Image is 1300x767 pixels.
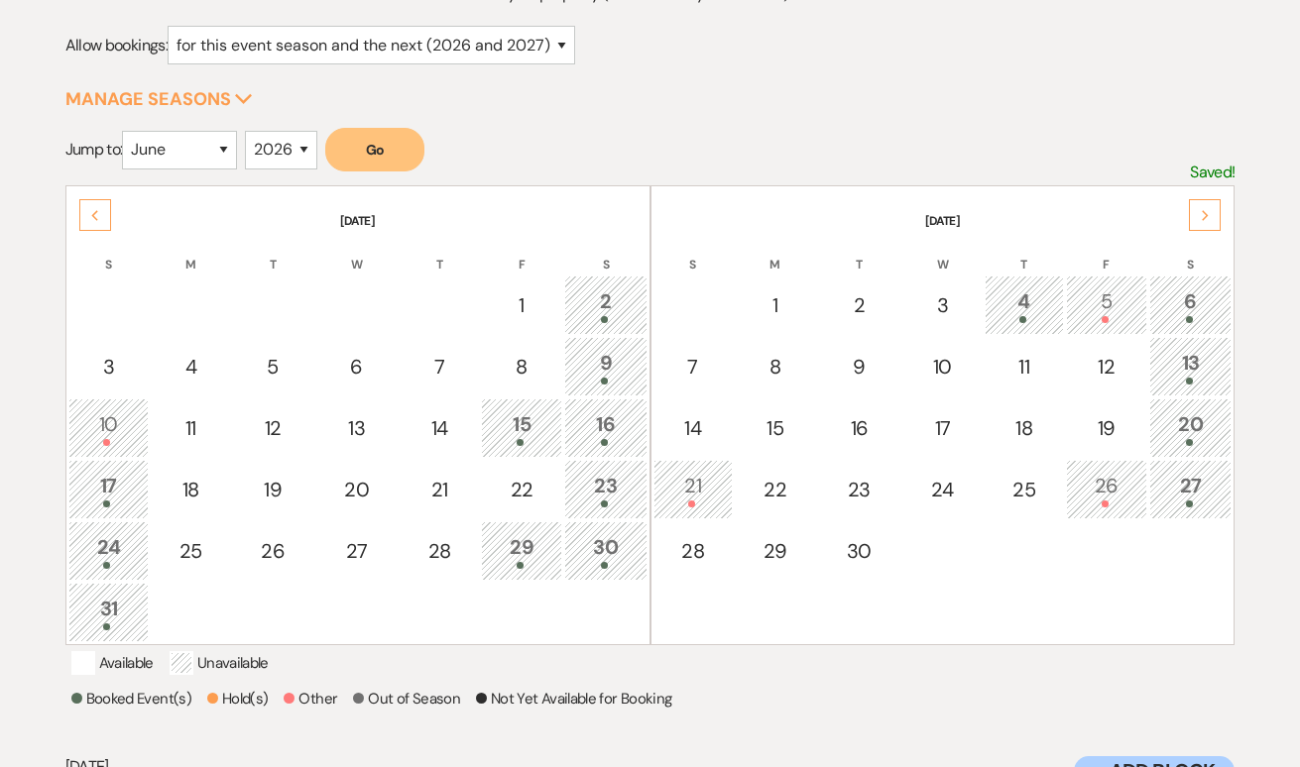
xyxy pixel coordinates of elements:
[913,290,971,320] div: 3
[162,475,219,504] div: 18
[481,232,562,274] th: F
[411,352,468,382] div: 7
[476,687,671,711] p: Not Yet Available for Booking
[575,348,637,384] div: 9
[913,413,971,443] div: 17
[746,352,805,382] div: 8
[326,352,387,382] div: 6
[353,687,460,711] p: Out of Season
[746,536,805,566] div: 29
[151,232,230,274] th: M
[170,651,269,675] p: Unavailable
[325,128,424,171] button: Go
[746,475,805,504] div: 22
[492,352,551,382] div: 8
[996,286,1053,323] div: 4
[1160,471,1222,507] div: 27
[65,139,123,160] span: Jump to:
[996,475,1053,504] div: 25
[735,232,816,274] th: M
[207,687,269,711] p: Hold(s)
[492,290,551,320] div: 1
[315,232,398,274] th: W
[913,352,971,382] div: 10
[664,536,722,566] div: 28
[492,409,551,446] div: 15
[1149,232,1233,274] th: S
[829,352,890,382] div: 9
[1190,160,1235,185] p: Saved!
[664,352,722,382] div: 7
[79,594,139,630] div: 31
[411,413,468,443] div: 14
[564,232,648,274] th: S
[1077,413,1136,443] div: 19
[829,290,890,320] div: 2
[902,232,982,274] th: W
[1077,471,1136,507] div: 26
[575,532,637,569] div: 30
[996,352,1053,382] div: 11
[326,536,387,566] div: 27
[243,475,302,504] div: 19
[65,35,168,55] span: Allow bookings:
[162,536,219,566] div: 25
[818,232,901,274] th: T
[162,413,219,443] div: 11
[68,232,150,274] th: S
[411,475,468,504] div: 21
[1066,232,1147,274] th: F
[71,687,191,711] p: Booked Event(s)
[492,475,551,504] div: 22
[1077,352,1136,382] div: 12
[1160,348,1222,384] div: 13
[232,232,313,274] th: T
[664,413,722,443] div: 14
[913,475,971,504] div: 24
[1160,409,1222,446] div: 20
[996,413,1053,443] div: 18
[243,536,302,566] div: 26
[79,352,139,382] div: 3
[284,687,337,711] p: Other
[664,471,722,507] div: 21
[492,532,551,569] div: 29
[829,475,890,504] div: 23
[746,413,805,443] div: 15
[71,651,154,675] p: Available
[829,536,890,566] div: 30
[79,409,139,446] div: 10
[985,232,1064,274] th: T
[400,232,479,274] th: T
[68,188,648,230] th: [DATE]
[575,286,637,323] div: 2
[162,352,219,382] div: 4
[79,532,139,569] div: 24
[326,475,387,504] div: 20
[1077,286,1136,323] div: 5
[653,232,733,274] th: S
[79,471,139,507] div: 17
[65,90,253,108] button: Manage Seasons
[326,413,387,443] div: 13
[243,413,302,443] div: 12
[1160,286,1222,323] div: 6
[411,536,468,566] div: 28
[243,352,302,382] div: 5
[575,471,637,507] div: 23
[746,290,805,320] div: 1
[653,188,1233,230] th: [DATE]
[575,409,637,446] div: 16
[829,413,890,443] div: 16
